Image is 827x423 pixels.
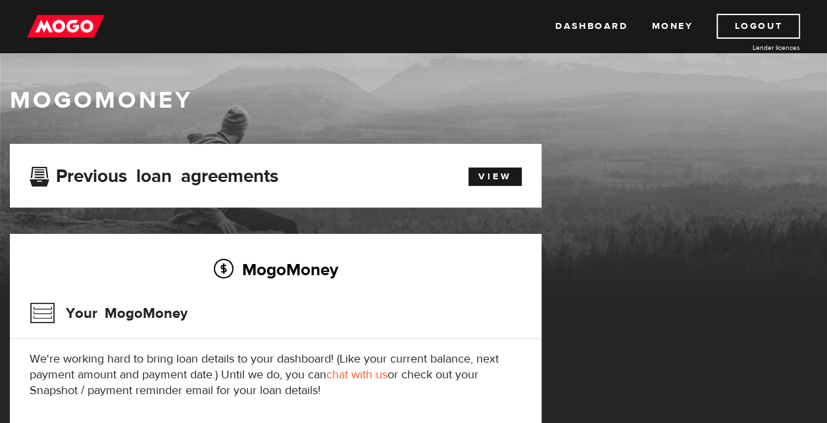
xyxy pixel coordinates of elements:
a: Lender licences [701,43,800,53]
a: Logout [716,14,800,39]
p: We're working hard to bring loan details to your dashboard! (Like your current balance, next paym... [30,351,522,399]
a: Money [651,14,693,39]
h2: MogoMoney [30,256,522,283]
a: Dashboard [555,14,628,39]
h1: MogoMoney [10,87,817,114]
img: mogo_logo-11ee424be714fa7cbb0f0f49df9e16ec.png [27,14,105,39]
h3: Previous loan agreements [30,166,278,183]
h3: Your MogoMoney [30,296,188,330]
a: chat with us [326,367,388,382]
a: View [468,167,522,186]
